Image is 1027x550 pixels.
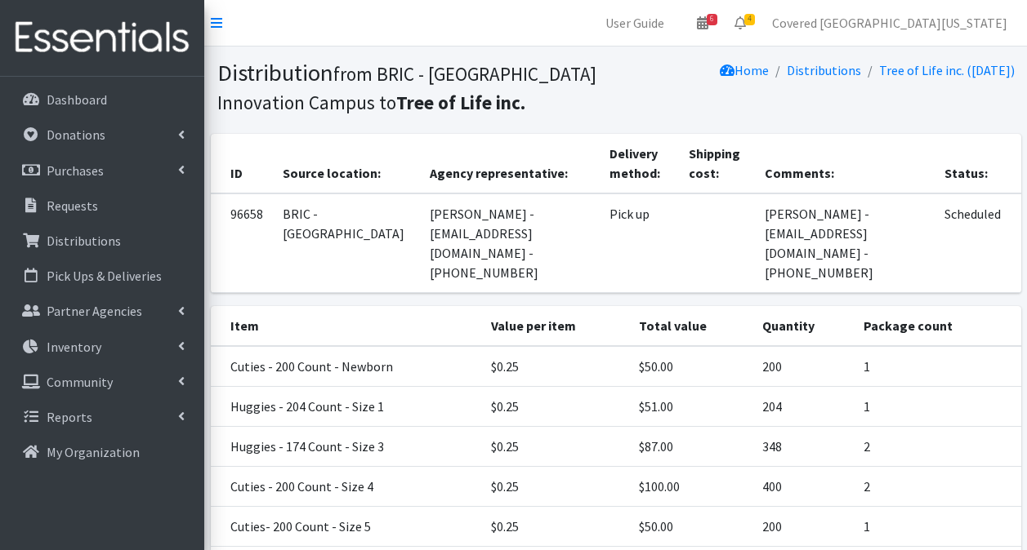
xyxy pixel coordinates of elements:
td: [PERSON_NAME] - [EMAIL_ADDRESS][DOMAIN_NAME] - [PHONE_NUMBER] [755,193,935,293]
th: Total value [629,306,752,346]
td: 200 [752,346,854,387]
p: Pick Ups & Deliveries [47,268,162,284]
th: Package count [854,306,1021,346]
td: Huggies - 204 Count - Size 1 [211,387,482,427]
span: 6 [707,14,717,25]
td: 200 [752,507,854,547]
p: My Organization [47,444,140,460]
img: HumanEssentials [7,11,198,65]
a: Donations [7,118,198,151]
td: 1 [854,387,1021,427]
a: Inventory [7,330,198,363]
td: 348 [752,427,854,467]
th: Status: [935,134,1020,193]
p: Dashboard [47,91,107,108]
p: Purchases [47,162,104,179]
a: User Guide [592,7,677,39]
a: Community [7,366,198,398]
a: Requests [7,189,198,222]
th: ID [211,134,273,193]
td: Huggies - 174 Count - Size 3 [211,427,482,467]
a: 6 [684,7,721,39]
th: Value per item [481,306,629,346]
td: Cuties- 200 Count - Size 5 [211,507,482,547]
td: Scheduled [935,193,1020,293]
td: $0.25 [481,467,629,507]
td: $100.00 [629,467,752,507]
td: $87.00 [629,427,752,467]
a: My Organization [7,436,198,468]
th: Item [211,306,482,346]
td: 204 [752,387,854,427]
td: [PERSON_NAME] - [EMAIL_ADDRESS][DOMAIN_NAME] - [PHONE_NUMBER] [420,193,600,293]
th: Shipping cost: [679,134,756,193]
a: Pick Ups & Deliveries [7,259,198,292]
th: Agency representative: [420,134,600,193]
td: $51.00 [629,387,752,427]
td: Cuties - 200 Count - Size 4 [211,467,482,507]
span: 4 [744,14,755,25]
td: Cuties - 200 Count - Newborn [211,346,482,387]
td: $0.25 [481,507,629,547]
a: 4 [721,7,759,39]
td: $0.25 [481,427,629,467]
p: Donations [47,126,105,143]
a: Distributions [787,62,861,78]
a: Tree of Life inc. ([DATE]) [879,62,1015,78]
p: Reports [47,409,92,425]
td: 1 [854,346,1021,387]
small: from BRIC - [GEOGRAPHIC_DATA] Innovation Campus to [217,62,596,114]
td: 96658 [211,193,273,293]
a: Partner Agencies [7,295,198,327]
td: $50.00 [629,346,752,387]
th: Comments: [755,134,935,193]
a: Home [720,62,769,78]
a: Distributions [7,224,198,257]
td: $0.25 [481,346,629,387]
a: Reports [7,401,198,433]
td: 2 [854,427,1021,467]
td: BRIC - [GEOGRAPHIC_DATA] [273,193,421,293]
p: Inventory [47,339,101,355]
td: Pick up [600,193,678,293]
h1: Distribution [217,59,610,115]
a: Covered [GEOGRAPHIC_DATA][US_STATE] [759,7,1020,39]
a: Dashboard [7,83,198,116]
th: Delivery method: [600,134,678,193]
p: Partner Agencies [47,303,142,319]
td: $0.25 [481,387,629,427]
td: 2 [854,467,1021,507]
b: Tree of Life inc. [396,91,525,114]
td: $50.00 [629,507,752,547]
th: Source location: [273,134,421,193]
p: Distributions [47,233,121,249]
p: Requests [47,197,98,214]
td: 1 [854,507,1021,547]
td: 400 [752,467,854,507]
a: Purchases [7,154,198,187]
p: Community [47,374,113,390]
th: Quantity [752,306,854,346]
